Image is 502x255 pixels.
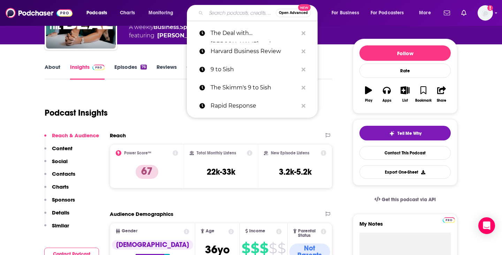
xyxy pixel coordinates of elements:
button: open menu [327,7,368,19]
div: List [402,99,408,103]
span: For Business [332,8,359,18]
button: Bookmark [414,82,432,107]
svg: Add a profile image [487,5,493,11]
a: InsightsPodchaser Pro [70,64,105,80]
span: New [298,4,311,11]
span: More [419,8,431,18]
h2: Audience Demographics [110,211,173,217]
h2: Reach [110,132,126,139]
img: Podchaser Pro [443,217,455,223]
p: 9 to 5ish [211,60,298,79]
p: Details [52,209,69,216]
button: Social [44,158,68,171]
span: $ [260,243,268,254]
div: Play [365,99,372,103]
button: Follow [359,45,451,61]
a: 9 to 5ish [187,60,318,79]
p: Contacts [52,170,75,177]
h2: New Episode Listens [271,151,309,155]
p: Social [52,158,68,165]
button: Similar [44,222,69,235]
p: Charts [52,183,69,190]
label: My Notes [359,220,451,233]
button: Open AdvancedNew [276,9,311,17]
img: Podchaser - Follow, Share and Rate Podcasts [6,6,73,20]
div: A weekly podcast [129,23,273,40]
a: Reviews [157,64,177,80]
a: About [45,64,60,80]
span: Podcasts [86,8,107,18]
button: open menu [144,7,182,19]
button: Details [44,209,69,222]
span: Tell Me Why [397,131,421,136]
a: Get this podcast via API [369,191,441,208]
button: Show profile menu [478,5,493,21]
div: Apps [382,99,391,103]
span: , [179,24,180,30]
div: 76 [140,65,147,70]
p: Content [52,145,73,152]
span: For Podcasters [371,8,404,18]
div: Share [437,99,446,103]
div: [DEMOGRAPHIC_DATA] [112,240,193,250]
p: Sponsors [52,196,75,203]
span: $ [277,243,286,254]
div: Rate [359,64,451,78]
span: featuring [129,31,273,40]
h3: 22k-33k [207,167,235,177]
button: Sponsors [44,196,75,209]
span: $ [251,243,259,254]
button: Reach & Audience [44,132,99,145]
img: Podchaser Pro [92,65,105,70]
span: Open Advanced [279,11,308,15]
span: Parental Status [298,229,320,238]
a: Business [153,24,179,30]
a: Charts [115,7,139,19]
button: open menu [82,7,116,19]
span: Charts [120,8,135,18]
button: Export One-Sheet [359,165,451,179]
button: Play [359,82,378,107]
span: Income [249,229,265,233]
a: Alex Rodriguez [157,31,207,40]
a: Pro website [443,216,455,223]
a: Sports [180,24,198,30]
input: Search podcasts, credits, & more... [206,7,276,19]
p: Rapid Response [211,97,298,115]
button: Charts [44,183,69,196]
h2: Total Monthly Listens [197,151,236,155]
p: The Deal with Alex Rodriguez and Jason Kelly [211,24,298,42]
h3: 3.2k-5.2k [279,167,312,177]
img: User Profile [478,5,493,21]
button: Content [44,145,73,158]
span: Monitoring [149,8,173,18]
button: Apps [378,82,396,107]
span: $ [269,243,277,254]
p: The Skimm's 9 to 5ish [211,79,298,97]
a: Harvard Business Review [187,42,318,60]
span: Logged in as zeke_lerner [478,5,493,21]
button: open menu [366,7,414,19]
p: Reach & Audience [52,132,99,139]
span: Age [206,229,214,233]
p: 67 [136,165,158,179]
span: $ [242,243,250,254]
div: Open Intercom Messenger [478,217,495,234]
a: Episodes76 [114,64,147,80]
button: tell me why sparkleTell Me Why [359,126,451,140]
button: List [396,82,414,107]
h2: Power Score™ [124,151,151,155]
a: Rapid Response [187,97,318,115]
span: Get this podcast via API [382,197,436,203]
div: Bookmark [415,99,432,103]
a: Contact This Podcast [359,146,451,160]
img: tell me why sparkle [389,131,395,136]
button: open menu [414,7,440,19]
a: Show notifications dropdown [458,7,469,19]
p: Harvard Business Review [211,42,298,60]
h1: Podcast Insights [45,108,108,118]
button: Share [433,82,451,107]
a: The Deal with [PERSON_NAME] and [PERSON_NAME] [187,24,318,42]
a: Show notifications dropdown [441,7,453,19]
